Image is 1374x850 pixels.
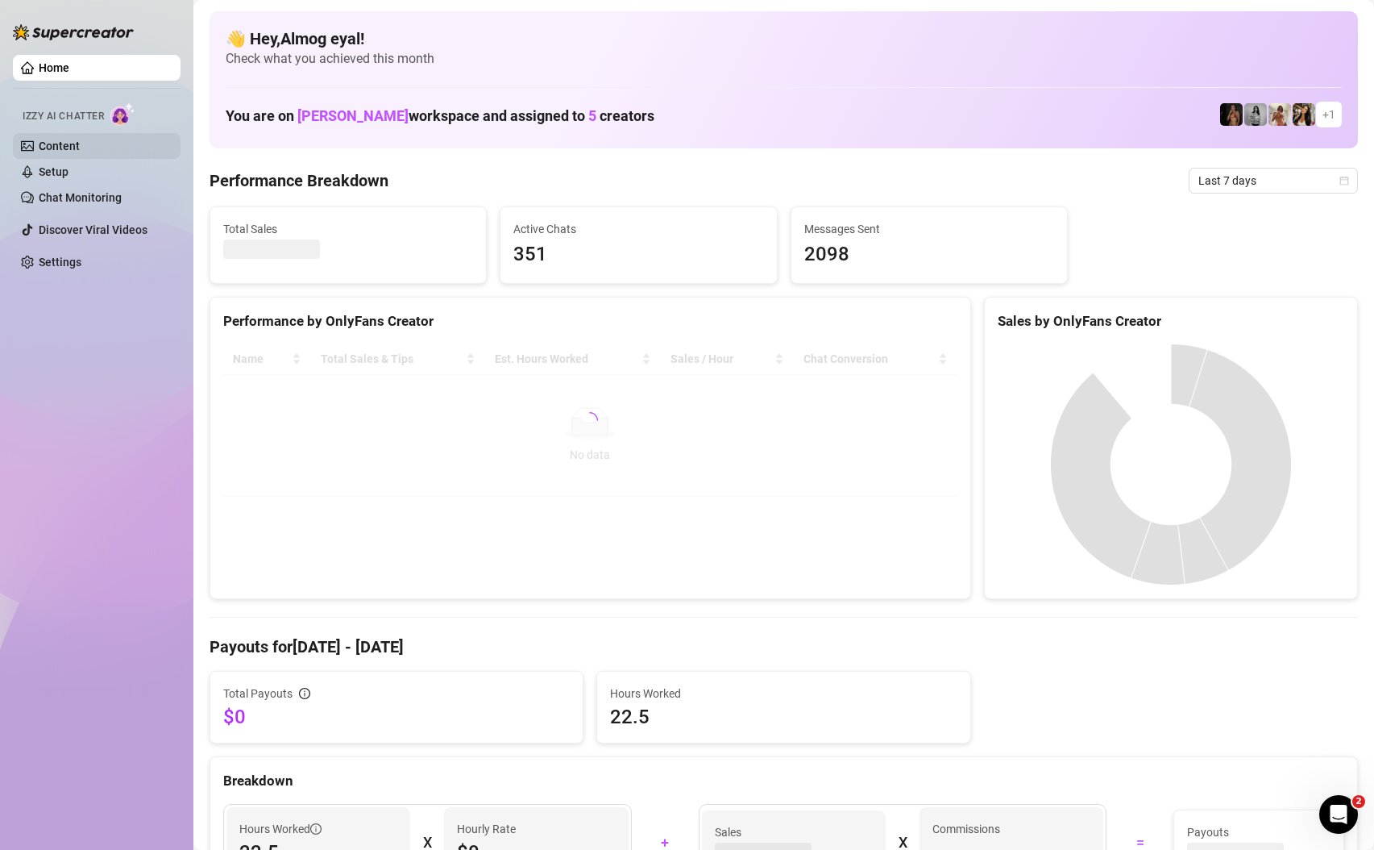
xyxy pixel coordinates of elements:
[239,820,322,838] span: Hours Worked
[297,107,409,124] span: [PERSON_NAME]
[23,109,104,124] span: Izzy AI Chatter
[1293,103,1315,126] img: AdelDahan
[39,191,122,204] a: Chat Monitoring
[223,770,1344,792] div: Breakdown
[588,107,596,124] span: 5
[39,165,68,178] a: Setup
[223,704,570,730] span: $0
[610,685,957,702] span: Hours Worked
[579,410,601,431] span: loading
[39,256,81,269] a: Settings
[998,310,1344,332] div: Sales by OnlyFans Creator
[804,240,1054,270] span: 2098
[1319,795,1358,834] iframe: Intercom live chat
[804,220,1054,238] span: Messages Sent
[210,169,388,192] h4: Performance Breakdown
[1220,103,1243,126] img: the_bohema
[39,61,69,74] a: Home
[610,704,957,730] span: 22.5
[310,823,322,835] span: info-circle
[1244,103,1267,126] img: A
[1198,169,1348,193] span: Last 7 days
[1268,103,1291,126] img: Green
[513,220,763,238] span: Active Chats
[39,140,80,152] a: Content
[1187,823,1330,841] span: Payouts
[1339,176,1349,185] span: calendar
[223,310,957,332] div: Performance by OnlyFans Creator
[210,635,1358,658] h4: Payouts for [DATE] - [DATE]
[932,820,1000,838] article: Commissions
[513,240,763,270] span: 351
[226,50,1342,68] span: Check what you achieved this month
[1322,106,1335,123] span: + 1
[226,107,654,125] h1: You are on workspace and assigned to creators
[39,223,147,236] a: Discover Viral Videos
[457,820,516,838] article: Hourly Rate
[223,220,473,238] span: Total Sales
[223,685,293,702] span: Total Payouts
[1352,795,1365,808] span: 2
[226,27,1342,50] h4: 👋 Hey, Almog eyal !
[110,102,135,126] img: AI Chatter
[299,688,310,699] span: info-circle
[715,823,873,841] span: Sales
[13,24,134,40] img: logo-BBDzfeDw.svg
